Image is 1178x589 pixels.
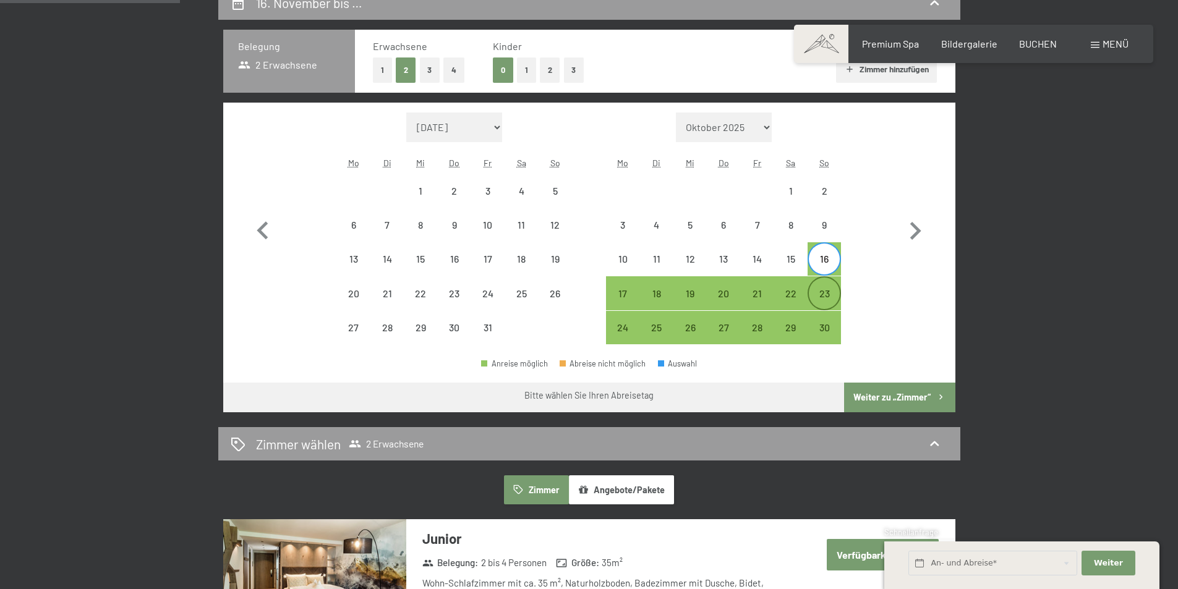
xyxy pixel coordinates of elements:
[774,242,808,276] div: Abreise nicht möglich
[673,311,707,344] div: Abreise möglich
[422,556,479,569] strong: Belegung :
[505,242,538,276] div: Sat Oct 18 2025
[538,276,571,310] div: Abreise nicht möglich
[471,311,505,344] div: Abreise nicht möglich
[405,289,436,320] div: 22
[338,254,369,285] div: 13
[472,323,503,354] div: 31
[675,220,706,251] div: 5
[505,276,538,310] div: Abreise nicht möglich
[439,220,470,251] div: 9
[809,289,840,320] div: 23
[372,323,403,354] div: 28
[640,242,673,276] div: Abreise nicht möglich
[506,220,537,251] div: 11
[505,242,538,276] div: Abreise nicht möglich
[438,311,471,344] div: Abreise nicht möglich
[707,276,740,310] div: Thu Nov 20 2025
[348,158,359,168] abbr: Montag
[740,276,774,310] div: Fri Nov 21 2025
[337,208,370,242] div: Abreise nicht möglich
[538,174,571,208] div: Sun Oct 05 2025
[504,475,568,504] button: Zimmer
[808,276,841,310] div: Sun Nov 23 2025
[404,276,437,310] div: Wed Oct 22 2025
[808,276,841,310] div: Abreise möglich
[538,242,571,276] div: Sun Oct 19 2025
[606,242,639,276] div: Mon Nov 10 2025
[673,208,707,242] div: Wed Nov 05 2025
[449,158,459,168] abbr: Donnerstag
[422,529,790,548] h3: Junior
[337,311,370,344] div: Abreise nicht möglich
[675,289,706,320] div: 19
[862,38,919,49] a: Premium Spa
[819,158,829,168] abbr: Sonntag
[774,208,808,242] div: Sat Nov 08 2025
[775,186,806,217] div: 1
[338,220,369,251] div: 6
[506,254,537,285] div: 18
[550,158,560,168] abbr: Sonntag
[641,323,672,354] div: 25
[708,254,739,285] div: 13
[370,208,404,242] div: Tue Oct 07 2025
[404,242,437,276] div: Wed Oct 15 2025
[675,323,706,354] div: 26
[606,208,639,242] div: Abreise nicht möglich
[617,158,628,168] abbr: Montag
[775,323,806,354] div: 29
[675,254,706,285] div: 12
[538,276,571,310] div: Sun Oct 26 2025
[471,311,505,344] div: Fri Oct 31 2025
[740,276,774,310] div: Abreise möglich
[606,242,639,276] div: Abreise nicht möglich
[774,276,808,310] div: Abreise möglich
[439,289,470,320] div: 23
[606,208,639,242] div: Mon Nov 03 2025
[370,311,404,344] div: Abreise nicht möglich
[606,276,639,310] div: Mon Nov 17 2025
[472,220,503,251] div: 10
[481,360,548,368] div: Anreise möglich
[607,220,638,251] div: 3
[673,311,707,344] div: Wed Nov 26 2025
[471,276,505,310] div: Abreise nicht möglich
[606,311,639,344] div: Mon Nov 24 2025
[740,311,774,344] div: Abreise möglich
[1082,551,1135,576] button: Weiter
[707,276,740,310] div: Abreise möglich
[404,208,437,242] div: Wed Oct 08 2025
[640,208,673,242] div: Abreise nicht möglich
[471,242,505,276] div: Abreise nicht möglich
[640,276,673,310] div: Abreise möglich
[641,254,672,285] div: 11
[607,323,638,354] div: 24
[506,186,537,217] div: 4
[774,311,808,344] div: Sat Nov 29 2025
[438,208,471,242] div: Abreise nicht möglich
[1094,557,1123,569] span: Weiter
[337,311,370,344] div: Mon Oct 27 2025
[640,276,673,310] div: Tue Nov 18 2025
[808,174,841,208] div: Sun Nov 02 2025
[564,57,584,83] button: 3
[472,186,503,217] div: 3
[484,158,492,168] abbr: Freitag
[774,174,808,208] div: Sat Nov 01 2025
[438,174,471,208] div: Thu Oct 02 2025
[1103,38,1129,49] span: Menü
[471,242,505,276] div: Fri Oct 17 2025
[438,276,471,310] div: Abreise nicht möglich
[370,242,404,276] div: Abreise nicht möglich
[337,242,370,276] div: Abreise nicht möglich
[404,276,437,310] div: Abreise nicht möglich
[606,276,639,310] div: Abreise möglich
[505,174,538,208] div: Sat Oct 04 2025
[238,40,340,53] h3: Belegung
[808,311,841,344] div: Sun Nov 30 2025
[370,208,404,242] div: Abreise nicht möglich
[443,57,464,83] button: 4
[539,186,570,217] div: 5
